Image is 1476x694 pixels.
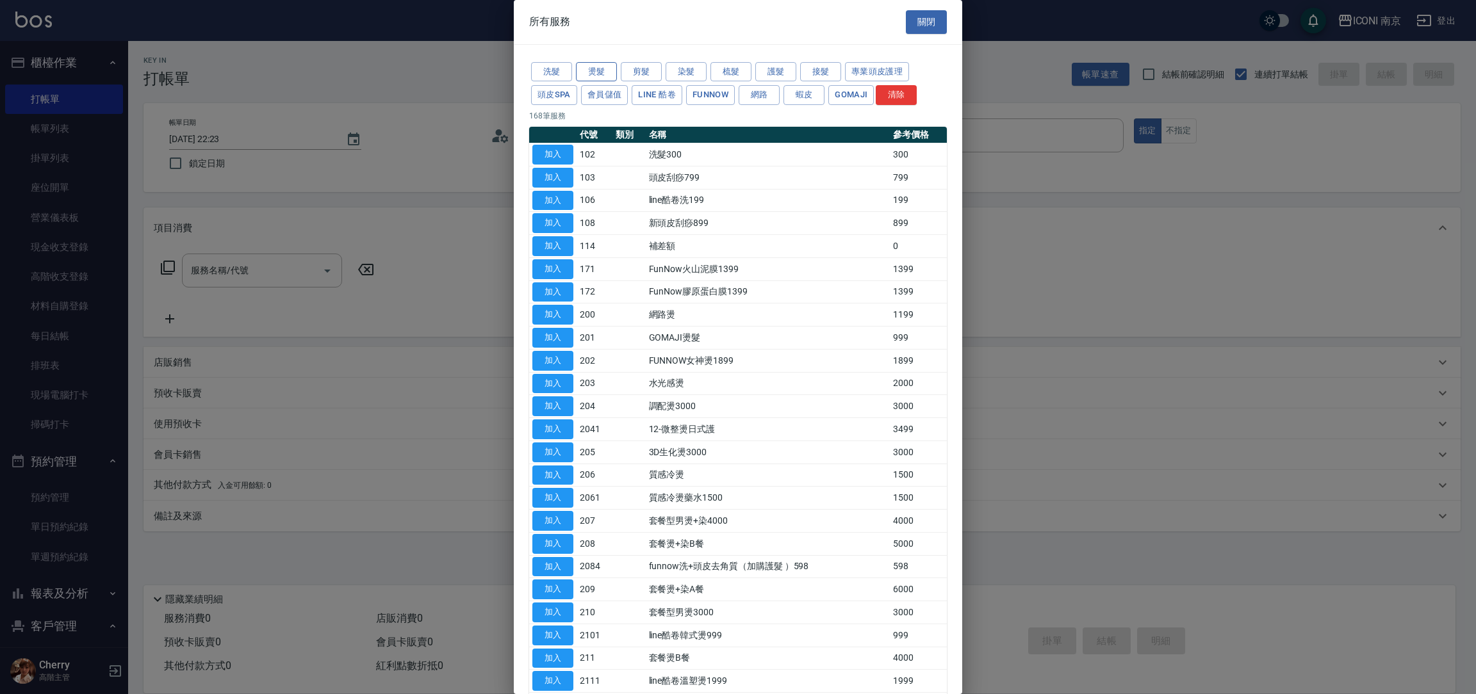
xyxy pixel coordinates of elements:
[890,166,947,189] td: 799
[621,62,662,82] button: 剪髮
[577,280,612,303] td: 172
[739,85,780,105] button: 網路
[646,372,890,395] td: 水光感燙
[577,624,612,647] td: 2101
[577,532,612,555] td: 208
[890,418,947,441] td: 3499
[890,327,947,350] td: 999
[646,235,890,258] td: 補差額
[612,127,645,143] th: 類別
[876,85,917,105] button: 清除
[828,85,874,105] button: Gomaji
[646,189,890,212] td: line酷卷洗199
[529,110,947,122] p: 168 筆服務
[646,257,890,280] td: FunNow火山泥膜1399
[577,395,612,418] td: 204
[890,555,947,578] td: 598
[646,510,890,533] td: 套餐型男燙+染4000
[890,235,947,258] td: 0
[532,351,573,371] button: 加入
[532,465,573,485] button: 加入
[646,464,890,487] td: 質感冷燙
[532,374,573,394] button: 加入
[890,212,947,235] td: 899
[532,511,573,531] button: 加入
[532,213,573,233] button: 加入
[532,328,573,348] button: 加入
[581,85,628,105] button: 會員儲值
[646,303,890,327] td: 網路燙
[532,534,573,554] button: 加入
[646,555,890,578] td: funnow洗+頭皮去角質（加購護髮 ）598
[845,62,909,82] button: 專業頭皮護理
[646,143,890,166] td: 洗髮300
[890,624,947,647] td: 999
[577,257,612,280] td: 171
[577,555,612,578] td: 2084
[532,259,573,279] button: 加入
[632,85,682,105] button: LINE 酷卷
[577,235,612,258] td: 114
[646,624,890,647] td: line酷卷韓式燙999
[755,62,796,82] button: 護髮
[890,189,947,212] td: 199
[646,280,890,303] td: FunNow膠原蛋白膜1399
[532,396,573,416] button: 加入
[532,191,573,211] button: 加入
[646,127,890,143] th: 名稱
[646,440,890,464] td: 3D生化燙3000
[532,145,573,165] button: 加入
[906,10,947,34] button: 關閉
[577,670,612,693] td: 2111
[577,349,612,372] td: 202
[890,532,947,555] td: 5000
[890,670,947,693] td: 1999
[890,601,947,624] td: 3000
[577,212,612,235] td: 108
[532,168,573,188] button: 加入
[576,62,617,82] button: 燙髮
[646,327,890,350] td: GOMAJI燙髮
[646,349,890,372] td: FUNNOW女神燙1899
[531,85,577,105] button: 頭皮SPA
[577,510,612,533] td: 207
[890,578,947,601] td: 6000
[666,62,707,82] button: 染髮
[577,166,612,189] td: 103
[531,62,572,82] button: 洗髮
[577,127,612,143] th: 代號
[532,236,573,256] button: 加入
[646,418,890,441] td: 12-微整燙日式護
[577,440,612,464] td: 205
[532,579,573,599] button: 加入
[577,327,612,350] td: 201
[890,647,947,670] td: 4000
[646,532,890,555] td: 套餐燙+染B餐
[532,649,573,668] button: 加入
[646,487,890,510] td: 質感冷燙藥水1500
[532,671,573,691] button: 加入
[532,442,573,462] button: 加入
[532,488,573,508] button: 加入
[532,305,573,325] button: 加入
[710,62,751,82] button: 梳髮
[890,510,947,533] td: 4000
[646,670,890,693] td: line酷卷溫塑燙1999
[890,372,947,395] td: 2000
[529,15,570,28] span: 所有服務
[532,602,573,622] button: 加入
[577,189,612,212] td: 106
[890,280,947,303] td: 1399
[800,62,841,82] button: 接髮
[532,625,573,645] button: 加入
[646,601,890,624] td: 套餐型男燙3000
[646,395,890,418] td: 調配燙3000
[890,257,947,280] td: 1399
[890,395,947,418] td: 3000
[577,418,612,441] td: 2041
[646,166,890,189] td: 頭皮刮痧799
[577,464,612,487] td: 206
[890,127,947,143] th: 參考價格
[890,349,947,372] td: 1899
[577,303,612,327] td: 200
